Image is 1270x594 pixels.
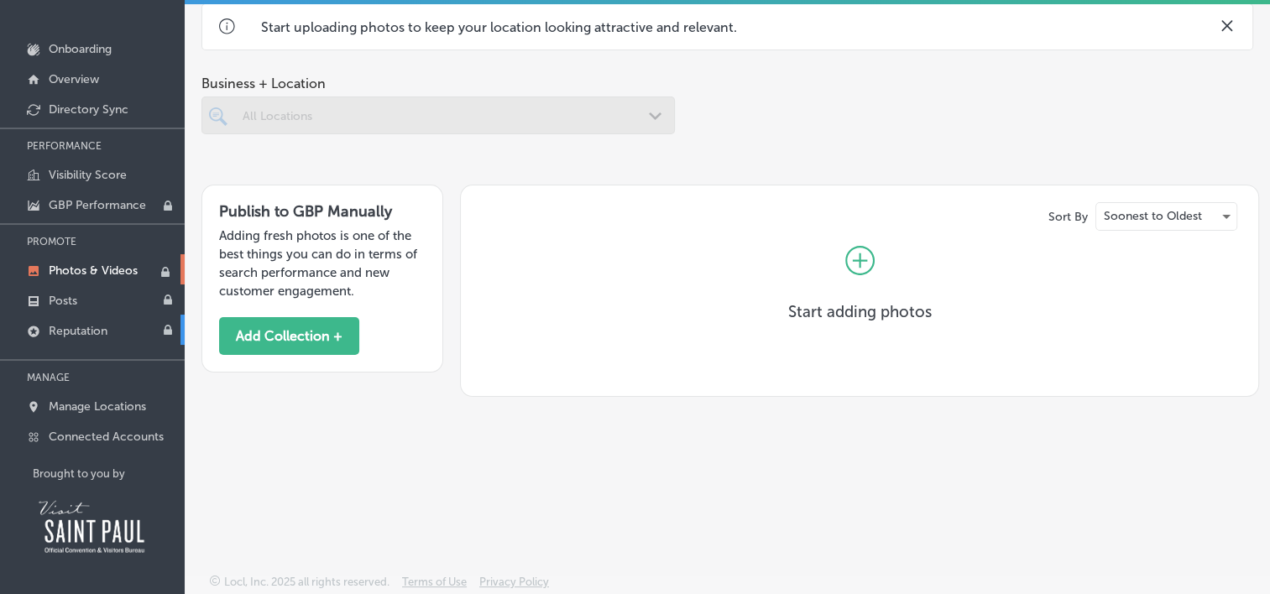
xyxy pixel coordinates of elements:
p: Sort By [1048,210,1087,224]
h3: Start adding photos [788,302,932,321]
p: Connected Accounts [49,430,164,444]
p: Adding fresh photos is one of the best things you can do in terms of search performance and new c... [219,227,426,300]
p: Soonest to Oldest [1103,208,1201,224]
div: Soonest to Oldest [1096,203,1236,230]
p: Directory Sync [49,102,128,117]
p: Overview [49,72,99,86]
p: Visibility Score [49,168,127,182]
img: Visit Saint Paul [33,493,150,559]
button: Add Collection + [219,317,359,355]
span: Business + Location [201,76,675,91]
p: Posts [49,294,77,308]
p: Manage Locations [49,399,146,414]
h3: Publish to GBP Manually [219,202,426,221]
p: Locl, Inc. 2025 all rights reserved. [224,576,389,588]
span: Start uploading photos to keep your location looking attractive and relevant. [261,19,1210,35]
p: Reputation [49,324,107,338]
p: Brought to you by [33,467,185,480]
p: Photos & Videos [49,263,138,278]
p: GBP Performance [49,198,146,212]
p: Onboarding [49,42,112,56]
